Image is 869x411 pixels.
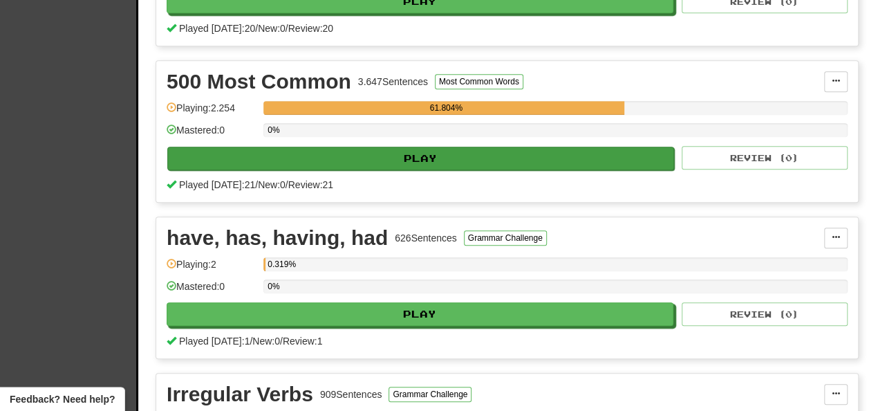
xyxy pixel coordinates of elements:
div: have, has, having, had [167,228,388,248]
div: Irregular Verbs [167,384,313,405]
button: Play [167,147,674,170]
span: / [255,179,258,190]
div: Mastered: 0 [167,123,256,146]
span: Review: 21 [288,179,333,190]
span: / [250,336,252,347]
span: Played [DATE]: 1 [179,336,250,347]
span: / [286,23,288,34]
button: Review (0) [682,302,848,326]
span: / [255,23,258,34]
span: Played [DATE]: 21 [179,179,255,190]
div: Playing: 2 [167,257,256,280]
span: Review: 20 [288,23,333,34]
div: 626 Sentences [395,231,457,245]
button: Grammar Challenge [389,387,471,402]
div: 500 Most Common [167,71,351,92]
button: Most Common Words [435,74,523,89]
span: Open feedback widget [10,392,115,406]
span: / [280,336,283,347]
span: New: 0 [258,23,286,34]
div: 3.647 Sentences [358,75,428,89]
span: / [286,179,288,190]
div: Mastered: 0 [167,280,256,302]
span: Played [DATE]: 20 [179,23,255,34]
div: 61.804% [268,101,624,115]
button: Play [167,302,673,326]
div: 909 Sentences [320,387,382,401]
span: Review: 1 [283,336,323,347]
button: Review (0) [682,146,848,170]
button: Grammar Challenge [464,230,547,246]
span: New: 0 [252,336,280,347]
div: Playing: 2.254 [167,101,256,124]
span: New: 0 [258,179,286,190]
